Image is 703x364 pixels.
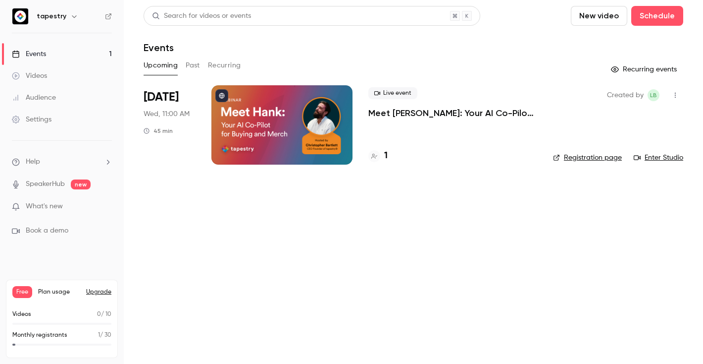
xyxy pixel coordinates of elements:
[26,157,40,167] span: Help
[38,288,80,296] span: Plan usage
[97,310,111,319] p: / 10
[368,107,537,119] a: Meet [PERSON_NAME]: Your AI Co-Pilot for Buying and Merch
[12,157,112,167] li: help-dropdown-opener
[86,288,111,296] button: Upgrade
[26,226,68,236] span: Book a demo
[208,58,241,73] button: Recurring
[71,180,91,189] span: new
[144,89,179,105] span: [DATE]
[650,89,657,101] span: LB
[607,89,644,101] span: Created by
[97,311,101,317] span: 0
[368,149,388,163] a: 1
[12,286,32,298] span: Free
[12,8,28,24] img: tapestry
[186,58,200,73] button: Past
[571,6,627,26] button: New video
[553,153,622,163] a: Registration page
[144,127,173,135] div: 45 min
[144,85,196,165] div: Oct 29 Wed, 11:00 AM (Australia/Melbourne)
[12,115,51,124] div: Settings
[606,61,683,77] button: Recurring events
[12,71,47,81] div: Videos
[12,331,67,340] p: Monthly registrants
[12,310,31,319] p: Videos
[12,49,46,59] div: Events
[384,149,388,163] h4: 1
[368,87,417,99] span: Live event
[26,179,65,189] a: SpeakerHub
[144,58,178,73] button: Upcoming
[634,153,683,163] a: Enter Studio
[631,6,683,26] button: Schedule
[12,93,56,103] div: Audience
[98,331,111,340] p: / 30
[37,11,66,21] h6: tapestry
[144,42,174,54] h1: Events
[26,201,63,212] span: What's new
[152,11,251,21] div: Search for videos or events
[144,109,190,119] span: Wed, 11:00 AM
[648,89,659,101] span: Lauren Butterfield
[98,332,100,338] span: 1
